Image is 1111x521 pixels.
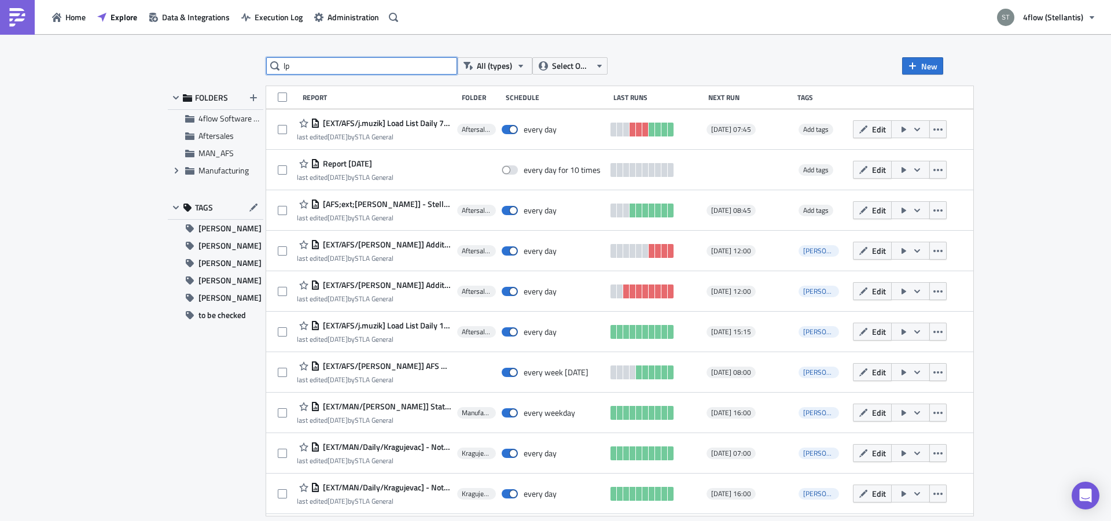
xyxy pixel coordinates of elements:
button: to be checked [168,306,263,324]
button: Edit [853,404,892,422]
span: Aftersales [462,327,491,337]
span: Kragujevac [462,489,491,498]
span: [DATE] 07:00 [711,449,751,458]
button: [PERSON_NAME] [168,237,263,254]
time: 2025-09-01T13:32:53Z [328,131,348,142]
div: every day [524,327,557,337]
span: Edit [872,245,886,257]
span: MAN_AFS [198,147,234,159]
span: [PERSON_NAME] [198,272,262,289]
time: 2025-09-01T09:04:21Z [328,253,348,264]
span: [EXT/AFS/n.schnier] Additional Return TOs Rivalta [320,239,451,250]
div: last edited by STLA General [297,416,451,424]
span: Add tags [799,164,833,176]
button: Edit [853,363,892,381]
span: n.schnier [803,245,856,256]
button: Explore [91,8,143,26]
button: Edit [853,323,892,341]
span: Add tags [799,124,833,135]
button: Execution Log [236,8,308,26]
span: Aftersales [198,130,234,142]
a: Data & Integrations [143,8,236,26]
span: Manufacturing [462,408,491,417]
span: Add tags [803,164,829,175]
span: [EXT/AFS/n.schnier] AFS Hub Claims Report [320,361,451,371]
div: Next Run [708,93,791,102]
span: [EXT/MAN/h.eipert] Status collected not set [320,401,451,412]
span: [DATE] 15:15 [711,327,751,337]
span: i.villaverde [803,448,856,459]
time: 2025-09-01T12:52:10Z [328,172,348,183]
span: Home [65,11,86,23]
div: Report [303,93,455,102]
span: Data & Integrations [162,11,230,23]
span: Add tags [803,205,829,216]
span: [EXT/AFS/n.schnier] Additional Return TOs Villaverde [320,280,451,290]
button: Edit [853,242,892,260]
span: Execution Log [255,11,303,23]
div: Folder [462,93,500,102]
time: 2025-07-05T07:15:13Z [328,455,348,466]
span: Edit [872,447,886,459]
span: h.eipert [799,407,839,419]
span: [PERSON_NAME] [198,254,262,272]
button: Select Owner [532,57,608,75]
div: last edited by STLA General [297,173,393,182]
div: last edited by STLA General [297,132,451,141]
span: 4flow (Stellantis) [1023,11,1083,23]
div: every week on Friday [524,367,588,378]
div: Schedule [506,93,608,102]
button: Edit [853,444,892,462]
span: Aftersales [462,246,491,256]
span: [DATE] 12:00 [711,246,751,256]
span: to be checked [198,306,246,324]
span: [PERSON_NAME] [198,289,262,306]
span: n.schnier [803,286,856,297]
span: [DATE] 08:45 [711,206,751,215]
div: Last Runs [613,93,702,102]
div: last edited by STLA General [297,213,451,222]
span: [EXT/AFS/j.muzik] Load List Daily 7:15 - Operational GEFCO FR [320,118,451,128]
span: Explore [111,11,137,23]
time: 2025-07-05T07:15:39Z [328,496,348,507]
span: Add tags [799,205,833,216]
div: last edited by STLA General [297,335,451,343]
span: Edit [872,204,886,216]
span: n.schnier [803,367,856,378]
div: every weekday [524,408,575,418]
span: t.bilek [799,326,839,338]
div: last edited by STLA General [297,294,451,303]
span: [DATE] 16:00 [711,489,751,498]
span: n.schnier [799,367,839,378]
span: TAGS [195,202,213,213]
div: Tags [797,93,848,102]
span: Edit [872,123,886,135]
div: every day for 10 times [524,165,601,175]
time: 2025-08-21T07:34:05Z [328,415,348,426]
span: [DATE] 08:00 [711,368,751,377]
button: Home [46,8,91,26]
span: 4flow Software KAM [198,112,270,124]
div: last edited by STLA General [297,254,451,263]
button: [PERSON_NAME] [168,254,263,272]
span: New [921,60,937,72]
span: n.schnier [799,245,839,257]
img: Avatar [996,8,1016,27]
button: Edit [853,120,892,138]
div: every day [524,205,557,216]
span: Edit [872,285,886,297]
div: every day [524,489,557,499]
span: Manufacturing [198,164,249,176]
button: Edit [853,161,892,179]
span: [DATE] 12:00 [711,287,751,296]
span: Edit [872,164,886,176]
span: Add tags [803,124,829,135]
span: i.villaverde [803,488,856,499]
div: every day [524,124,557,135]
span: i.villaverde [799,488,839,500]
span: Edit [872,407,886,419]
button: 4flow (Stellantis) [990,5,1102,30]
button: [PERSON_NAME] [168,220,263,237]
